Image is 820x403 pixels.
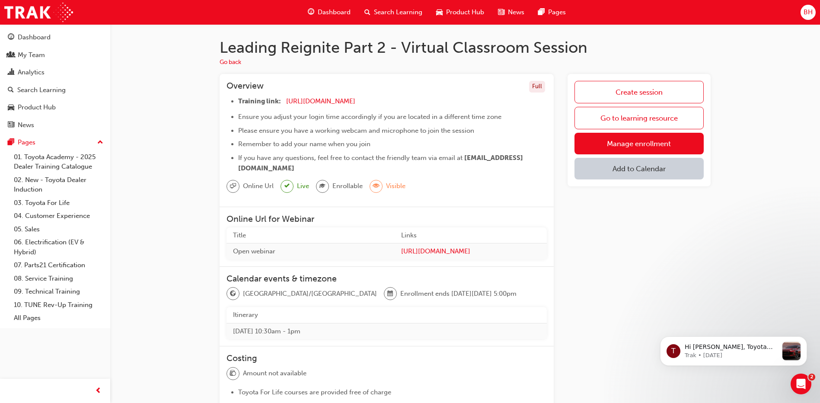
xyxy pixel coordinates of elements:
a: 05. Sales [10,223,107,236]
th: Title [227,227,395,243]
div: Full [529,81,545,93]
a: 10. TUNE Rev-Up Training [10,298,107,312]
span: Remember to add your name when you join [238,140,370,148]
span: search-icon [8,86,14,94]
span: calendar-icon [387,288,393,300]
button: Pages [3,134,107,150]
span: News [508,7,524,17]
span: [EMAIL_ADDRESS][DOMAIN_NAME] [238,154,523,172]
a: search-iconSearch Learning [357,3,429,21]
a: Product Hub [3,99,107,115]
th: Itinerary [227,307,547,323]
button: Go back [220,58,241,67]
span: Visible [386,181,405,191]
a: 09. Technical Training [10,285,107,298]
h3: Overview [227,81,264,93]
button: DashboardMy TeamAnalyticsSearch LearningProduct HubNews [3,28,107,134]
a: All Pages [10,311,107,325]
span: pages-icon [8,139,14,147]
div: Dashboard [18,32,51,42]
span: money-icon [230,368,236,379]
a: [URL][DOMAIN_NAME] [286,97,355,105]
a: Analytics [3,64,107,80]
div: Search Learning [17,85,66,95]
span: Dashboard [318,7,351,17]
span: tick-icon [284,181,290,192]
span: Toyota For Life courses are provided free of charge [238,388,391,396]
a: pages-iconPages [531,3,573,21]
span: globe-icon [230,288,236,300]
span: Ensure you adjust your login time accordingly if you are located in a different time zone [238,113,501,121]
a: 08. Service Training [10,272,107,285]
button: Add to Calendar [574,158,704,179]
div: Analytics [18,67,45,77]
span: guage-icon [308,7,314,18]
span: pages-icon [538,7,545,18]
a: news-iconNews [491,3,531,21]
span: people-icon [8,51,14,59]
span: graduationCap-icon [319,181,325,192]
span: Product Hub [446,7,484,17]
span: 2 [808,374,815,381]
a: 06. Electrification (EV & Hybrid) [10,236,107,259]
a: [URL][DOMAIN_NAME] [401,246,540,256]
span: BH [804,7,813,17]
a: car-iconProduct Hub [429,3,491,21]
h1: Leading Reignite Part 2 - Virtual Classroom Session [220,38,711,57]
span: car-icon [8,104,14,112]
span: prev-icon [95,386,102,397]
span: news-icon [8,122,14,129]
span: If you have any questions, feel free to contact the friendly team via email at [238,154,463,162]
a: 02. New - Toyota Dealer Induction [10,173,107,196]
div: Pages [18,138,35,147]
a: Go to learning resource [574,107,704,129]
span: Search Learning [374,7,422,17]
span: sessionType_ONLINE_URL-icon [230,181,236,192]
span: news-icon [498,7,504,18]
span: Pages [548,7,566,17]
img: Trak [4,3,73,22]
a: Create session [574,81,704,103]
span: car-icon [436,7,443,18]
span: Online Url [243,181,274,191]
div: My Team [18,50,45,60]
a: 04. Customer Experience [10,209,107,223]
span: search-icon [364,7,370,18]
span: chart-icon [8,69,14,77]
div: Product Hub [18,102,56,112]
a: 01. Toyota Academy - 2025 Dealer Training Catalogue [10,150,107,173]
span: eye-icon [373,181,379,192]
div: News [18,120,34,130]
span: Enrollment ends [DATE][DATE] 5:00pm [400,289,517,299]
a: Manage enrollment [574,133,704,154]
span: Amount not available [243,368,306,378]
h3: Online Url for Webinar [227,214,547,224]
span: [GEOGRAPHIC_DATA]/[GEOGRAPHIC_DATA] [243,289,377,299]
span: up-icon [97,137,103,148]
a: guage-iconDashboard [301,3,357,21]
span: Training link: [238,97,281,105]
iframe: Intercom live chat [791,374,811,394]
h3: Calendar events & timezone [227,274,547,284]
a: My Team [3,47,107,63]
a: 07. Parts21 Certification [10,259,107,272]
a: Dashboard [3,29,107,45]
span: guage-icon [8,34,14,42]
h3: Costing [227,353,547,363]
span: Enrollable [332,181,363,191]
a: 03. Toyota For Life [10,196,107,210]
iframe: Intercom notifications message [647,319,820,380]
button: BH [801,5,816,20]
span: Open webinar [233,247,275,255]
span: Please ensure you have a working webcam and microphone to join the session [238,127,474,134]
a: Search Learning [3,82,107,98]
th: Links [395,227,547,243]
